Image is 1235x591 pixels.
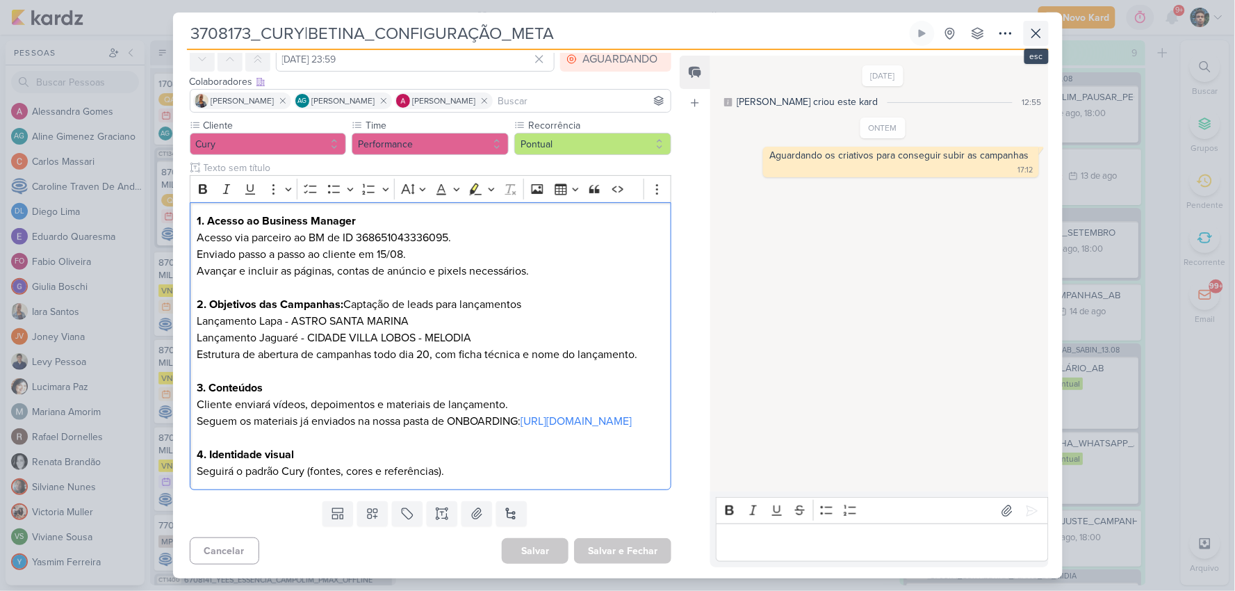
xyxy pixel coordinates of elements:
[352,133,509,155] button: Performance
[190,537,259,565] button: Cancelar
[197,396,664,480] p: Cliente enviará vídeos, depoimentos e materiais de lançamento. Seguem os materiais já enviados na...
[514,133,671,155] button: Pontual
[197,330,664,346] p: Lançamento Jaguaré - CIDADE VILLA LOBOS - MELODIA
[737,95,878,109] div: [PERSON_NAME] criou este kard
[197,263,664,296] p: Avançar e incluir as páginas, contas de anúncio e pixels necessários.
[190,74,672,89] div: Colaboradores
[582,51,657,67] div: AGUARDANDO
[187,21,907,46] input: Kard Sem Título
[917,28,928,39] div: Ligar relógio
[190,133,347,155] button: Cury
[276,47,555,72] input: Select a date
[769,149,1029,161] div: Aguardando os criativos para conseguir subir as campanhas
[197,214,356,228] strong: 1. Acesso ao Business Manager
[197,346,664,380] p: Estrutura de abertura de campanhas todo dia 20, com ficha técnica e nome do lançamento.
[190,202,672,491] div: Editor editing area: main
[197,298,343,311] strong: 2. Objetivos das Campanhas:
[527,118,671,133] label: Recorrência
[201,161,672,175] input: Texto sem título
[396,94,410,108] img: Alessandra Gomes
[1024,49,1049,64] div: esc
[197,381,263,395] strong: 3. Conteúdos
[560,47,671,72] button: AGUARDANDO
[521,414,632,428] a: [URL][DOMAIN_NAME]
[716,497,1048,524] div: Editor toolbar
[197,246,664,263] p: Enviado passo a passo ao cliente em 15/08.
[211,95,275,107] span: [PERSON_NAME]
[1018,165,1033,176] div: 17:12
[413,95,476,107] span: [PERSON_NAME]
[197,448,294,462] strong: 4. Identidade visual
[202,118,347,133] label: Cliente
[195,94,208,108] img: Iara Santos
[190,175,672,202] div: Editor toolbar
[197,229,664,246] p: Acesso via parceiro ao BM de ID 368651043336095.
[312,95,375,107] span: [PERSON_NAME]
[295,94,309,108] div: Aline Gimenez Graciano
[197,296,664,330] h3: Captação de leads para lançamentos Lançamento Lapa - ASTRO SANTA MARINA
[716,524,1048,562] div: Editor editing area: main
[1022,96,1042,108] div: 12:55
[496,92,669,109] input: Buscar
[364,118,509,133] label: Time
[297,98,306,105] p: AG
